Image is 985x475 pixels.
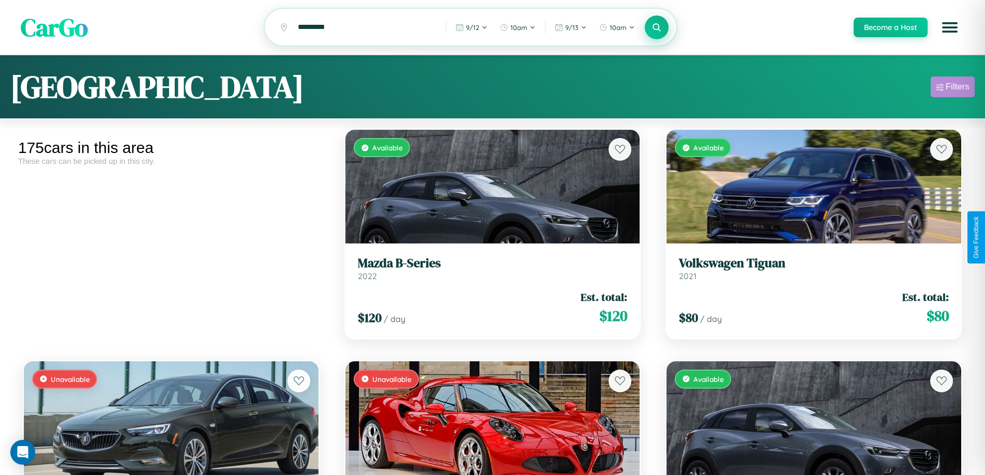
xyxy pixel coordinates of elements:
[927,305,949,326] span: $ 80
[973,217,980,258] div: Give Feedback
[902,289,949,304] span: Est. total:
[679,256,949,271] h3: Volkswagen Tiguan
[358,309,382,326] span: $ 120
[510,23,527,32] span: 10am
[935,13,964,42] button: Open menu
[384,314,405,324] span: / day
[854,18,928,37] button: Become a Host
[18,157,324,165] div: These cars can be picked up in this city.
[931,76,975,97] button: Filters
[10,440,35,465] div: Open Intercom Messenger
[599,305,627,326] span: $ 120
[700,314,722,324] span: / day
[10,66,304,108] h1: [GEOGRAPHIC_DATA]
[21,10,88,44] span: CarGo
[51,375,90,384] span: Unavailable
[550,19,592,36] button: 9/13
[450,19,493,36] button: 9/12
[693,375,724,384] span: Available
[565,23,579,32] span: 9 / 13
[495,19,541,36] button: 10am
[679,271,696,281] span: 2021
[594,19,640,36] button: 10am
[693,143,724,152] span: Available
[18,139,324,157] div: 175 cars in this area
[610,23,627,32] span: 10am
[358,271,377,281] span: 2022
[466,23,479,32] span: 9 / 12
[679,309,698,326] span: $ 80
[372,375,412,384] span: Unavailable
[358,256,628,271] h3: Mazda B-Series
[679,256,949,281] a: Volkswagen Tiguan2021
[358,256,628,281] a: Mazda B-Series2022
[946,82,969,92] div: Filters
[372,143,403,152] span: Available
[581,289,627,304] span: Est. total:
